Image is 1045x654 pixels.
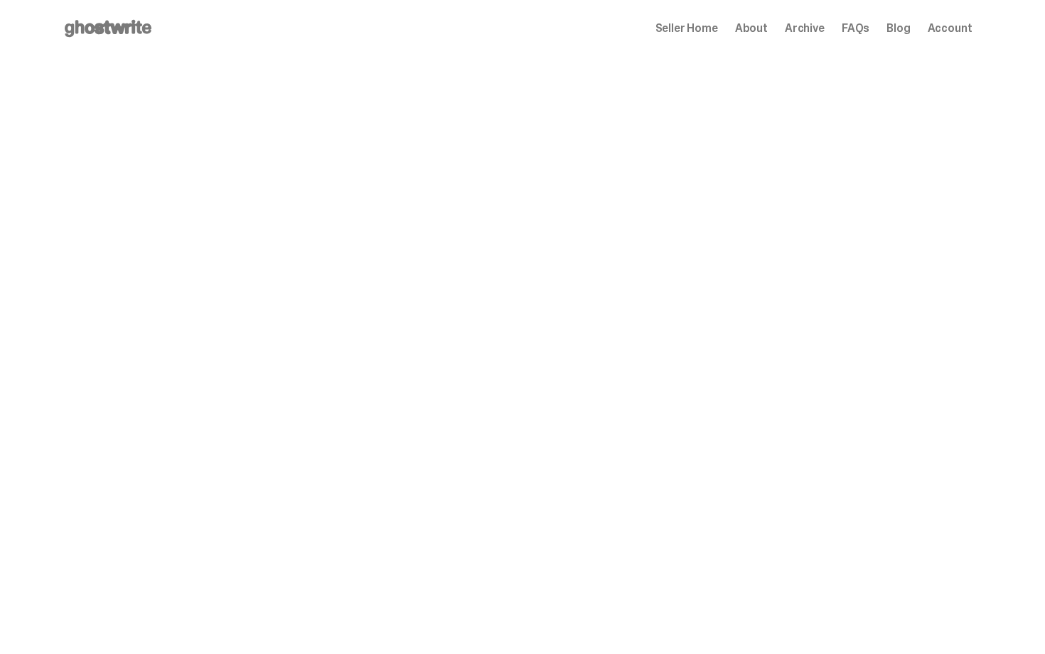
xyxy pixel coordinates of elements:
[842,23,869,34] a: FAQs
[886,23,910,34] a: Blog
[655,23,718,34] a: Seller Home
[785,23,825,34] a: Archive
[735,23,768,34] a: About
[928,23,972,34] a: Account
